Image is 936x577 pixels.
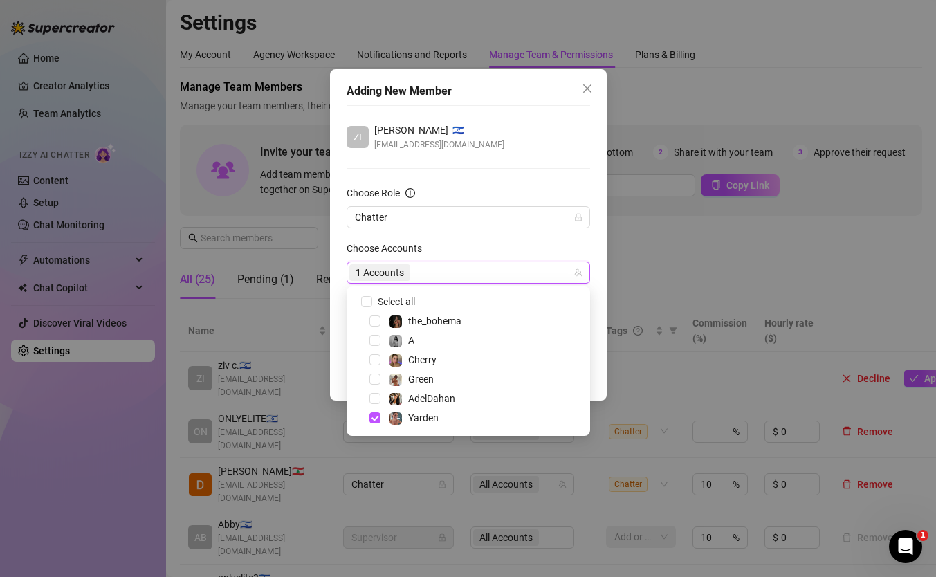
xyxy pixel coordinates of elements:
[369,393,380,404] span: Select tree node
[369,354,380,365] span: Select tree node
[372,294,421,309] span: Select all
[389,374,402,386] img: Green
[889,530,922,563] iframe: Intercom live chat
[917,530,928,541] span: 1
[374,138,504,152] span: [EMAIL_ADDRESS][DOMAIN_NAME]
[389,335,402,347] img: A
[389,412,402,425] img: Yarden
[408,412,439,423] span: Yarden
[355,207,582,228] span: Chatter
[374,122,448,138] span: [PERSON_NAME]
[374,122,504,138] div: 🇮🇱
[576,77,598,100] button: Close
[408,393,455,404] span: AdelDahan
[356,265,404,280] span: 1 Accounts
[389,315,402,328] img: the_bohema
[369,315,380,327] span: Select tree node
[408,354,437,365] span: Cherry
[347,241,431,256] label: Choose Accounts
[408,335,414,346] span: A
[405,188,415,198] span: info-circle
[369,335,380,346] span: Select tree node
[347,185,400,201] div: Choose Role
[582,83,593,94] span: close
[574,213,582,221] span: lock
[347,83,590,100] div: Adding New Member
[389,393,402,405] img: AdelDahan
[369,374,380,385] span: Select tree node
[354,129,362,145] span: ZI
[408,374,434,385] span: Green
[574,268,582,277] span: team
[389,354,402,367] img: Cherry
[576,83,598,94] span: Close
[369,412,380,423] span: Select tree node
[408,315,461,327] span: the_bohema
[349,264,410,281] span: 1 Accounts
